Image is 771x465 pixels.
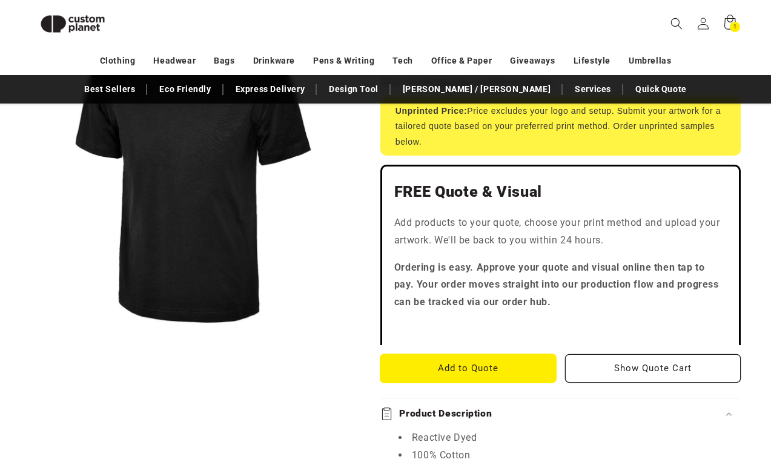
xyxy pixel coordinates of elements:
span: 1 [733,22,737,32]
button: Add to Quote [380,354,556,383]
a: Office & Paper [431,50,492,71]
img: Custom Planet [30,5,115,43]
a: Drinkware [253,50,295,71]
iframe: To enrich screen reader interactions, please activate Accessibility in Grammarly extension settings [710,407,771,465]
button: Show Quote Cart [565,354,741,383]
iframe: Customer reviews powered by Trustpilot [394,321,727,333]
a: Bags [214,50,234,71]
li: Reactive Dyed [399,429,735,447]
a: Headwear [153,50,196,71]
a: Express Delivery [230,79,311,100]
div: Price excludes your logo and setup. Submit your artwork for a tailored quote based on your prefer... [380,97,741,156]
p: Add products to your quote, choose your print method and upload your artwork. We'll be back to yo... [394,214,727,249]
a: Eco Friendly [153,79,217,100]
a: Pens & Writing [313,50,374,71]
media-gallery: Gallery Viewer [30,18,350,338]
strong: Unprinted Price: [395,106,468,116]
div: Chat Widget [710,407,771,465]
strong: Ordering is easy. Approve your quote and visual online then tap to pay. Your order moves straight... [394,262,719,308]
summary: Product Description [380,398,741,429]
h2: FREE Quote & Visual [394,182,727,202]
a: Tech [392,50,412,71]
a: Services [569,79,617,100]
summary: Search [663,10,690,37]
a: Quick Quote [629,79,693,100]
a: [PERSON_NAME] / [PERSON_NAME] [397,79,557,100]
a: Clothing [100,50,136,71]
a: Giveaways [510,50,555,71]
h2: Product Description [399,407,492,420]
a: Lifestyle [574,50,611,71]
a: Design Tool [323,79,385,100]
li: 100% Cotton [399,447,735,464]
a: Best Sellers [78,79,141,100]
a: Umbrellas [629,50,671,71]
